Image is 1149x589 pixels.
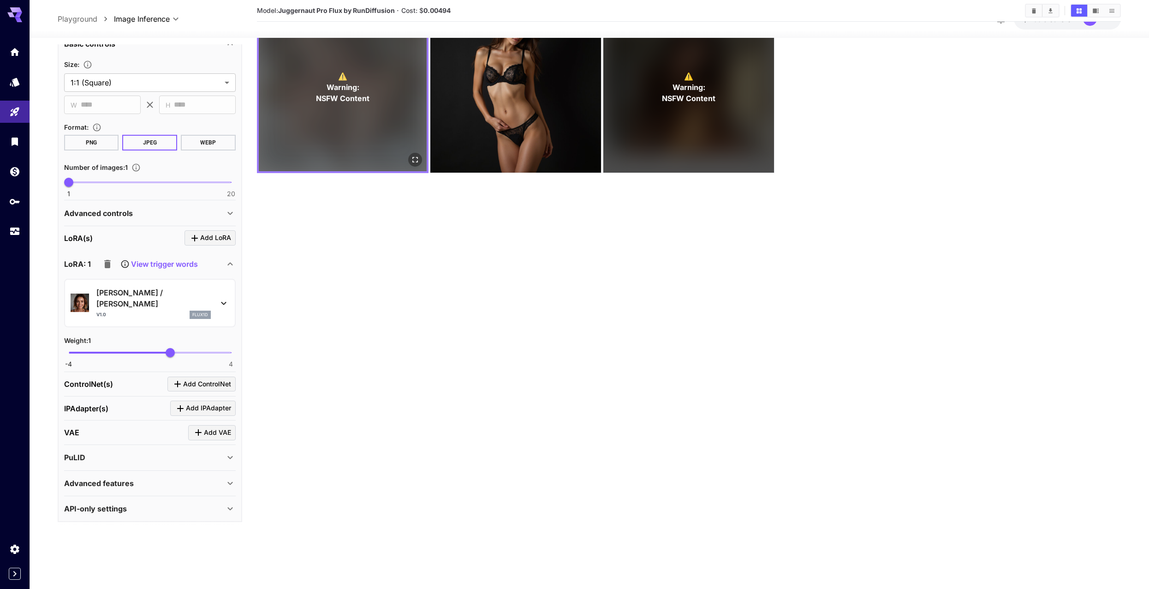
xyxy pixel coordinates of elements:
p: IPAdapter(s) [64,403,108,414]
span: ⚠️ [684,71,693,82]
button: Adjust the dimensions of the generated image by specifying its width and height in pixels, or sel... [79,60,96,69]
p: PuLID [64,452,85,463]
span: credits left [1043,15,1076,23]
p: LoRA(s) [64,233,93,244]
span: 4 [229,360,233,369]
span: Format : [64,123,89,131]
div: Usage [9,226,20,237]
span: Add LoRA [200,232,231,244]
p: ControlNet(s) [64,379,113,390]
a: Playground [58,13,97,24]
span: Warning: [673,82,705,93]
div: LoRA: 1View trigger words [64,253,236,275]
button: Click to add LoRA [185,230,236,246]
div: PuLID [64,446,236,469]
span: Add VAE [204,427,231,439]
button: Expand sidebar [9,568,21,580]
p: Advanced features [64,478,134,489]
div: Settings [9,543,20,555]
p: LoRA: 1 [64,258,91,270]
div: Advanced features [64,472,236,494]
div: Open in fullscreen [408,153,422,167]
div: API Keys [9,196,20,207]
button: WEBP [181,135,236,150]
img: 9k= [430,2,601,173]
span: Number of images : 1 [64,163,128,171]
button: Show media in video view [1088,5,1104,17]
div: Library [9,136,20,147]
button: Clear All [1026,5,1042,17]
span: Add ControlNet [183,379,231,390]
span: 1:1 (Square) [71,77,221,88]
p: VAE [64,427,79,438]
button: Show media in list view [1104,5,1120,17]
p: Advanced controls [64,208,133,219]
button: Click to add IPAdapter [170,401,236,416]
span: Add IPAdapter [186,403,231,414]
button: PNG [64,135,119,150]
button: Specify how many images to generate in a single request. Each image generation will be charged se... [128,163,144,172]
span: NSFW Content [316,93,369,104]
nav: breadcrumb [58,13,114,24]
span: $2.00 [1023,15,1043,23]
div: Playground [9,106,20,118]
span: Warning: [326,82,359,93]
button: Click to add ControlNet [167,377,236,392]
p: View trigger words [131,258,198,270]
span: NSFW Content [662,93,715,104]
button: Choose the file format for the output image. [89,123,105,132]
span: 1 [67,189,70,198]
button: View trigger words [120,258,198,270]
p: · [397,5,399,16]
b: 0.00494 [423,6,451,14]
p: API-only settings [64,503,127,514]
div: Advanced controls [64,202,236,224]
button: Download All [1042,5,1059,17]
span: W [71,100,77,110]
div: [PERSON_NAME] / [PERSON_NAME]v1.0flux1d [71,283,229,323]
span: H [166,100,170,110]
span: 20 [227,189,235,198]
span: Model: [257,6,395,14]
span: Cost: $ [401,6,451,14]
div: Models [9,76,20,88]
div: Clear AllDownload All [1025,4,1060,18]
p: v1.0 [96,311,106,318]
div: Wallet [9,166,20,177]
span: ⚠️ [338,71,347,82]
span: Size : [64,60,79,68]
p: [PERSON_NAME] / [PERSON_NAME] [96,287,211,309]
b: Juggernaut Pro Flux by RunDiffusion [278,6,395,14]
div: API-only settings [64,498,236,520]
button: Click to add VAE [188,425,236,440]
button: JPEG [122,135,177,150]
span: -4 [65,360,72,369]
div: Show media in grid viewShow media in video viewShow media in list view [1070,4,1121,18]
div: Home [9,46,20,58]
span: Weight : 1 [64,337,91,344]
p: flux1d [192,312,208,318]
span: Image Inference [114,13,170,24]
button: Show media in grid view [1071,5,1087,17]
